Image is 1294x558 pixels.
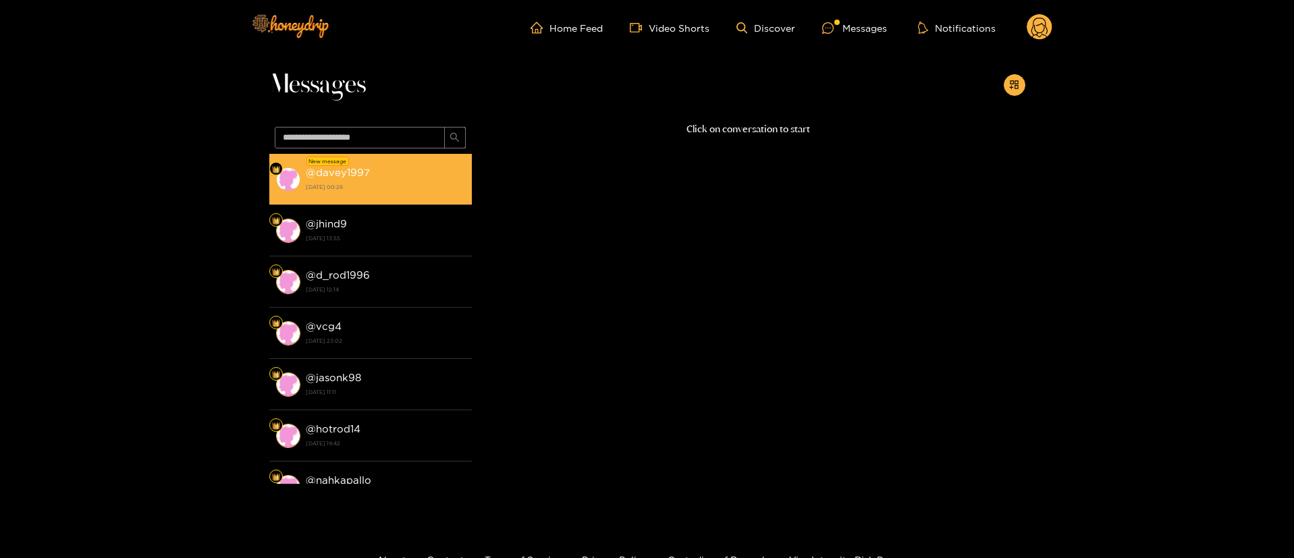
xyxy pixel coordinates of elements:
[450,132,460,144] span: search
[276,167,300,192] img: conversation
[630,22,709,34] a: Video Shorts
[306,386,465,398] strong: [DATE] 11:11
[306,437,465,449] strong: [DATE] 19:42
[272,473,280,481] img: Fan Level
[272,217,280,225] img: Fan Level
[272,319,280,327] img: Fan Level
[306,269,370,281] strong: @ d_rod1996
[630,22,649,34] span: video-camera
[822,20,887,36] div: Messages
[1009,80,1019,91] span: appstore-add
[306,320,342,332] strong: @ vcg4
[276,321,300,345] img: conversation
[306,474,371,486] strong: @ nahkapallo
[306,283,465,296] strong: [DATE] 12:14
[276,219,300,243] img: conversation
[272,165,280,173] img: Fan Level
[276,475,300,499] img: conversation
[276,372,300,397] img: conversation
[531,22,549,34] span: home
[472,121,1025,137] p: Click on conversation to start
[306,218,347,229] strong: @ jhind9
[306,167,370,178] strong: @ davey1997
[272,370,280,379] img: Fan Level
[306,232,465,244] strong: [DATE] 13:55
[306,157,349,166] div: New message
[1004,74,1025,96] button: appstore-add
[276,424,300,448] img: conversation
[736,22,795,34] a: Discover
[531,22,603,34] a: Home Feed
[276,270,300,294] img: conversation
[272,268,280,276] img: Fan Level
[306,181,465,193] strong: [DATE] 00:28
[444,127,466,148] button: search
[306,372,361,383] strong: @ jasonk98
[306,335,465,347] strong: [DATE] 23:02
[306,423,360,435] strong: @ hotrod14
[272,422,280,430] img: Fan Level
[269,69,366,101] span: Messages
[914,21,1000,34] button: Notifications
